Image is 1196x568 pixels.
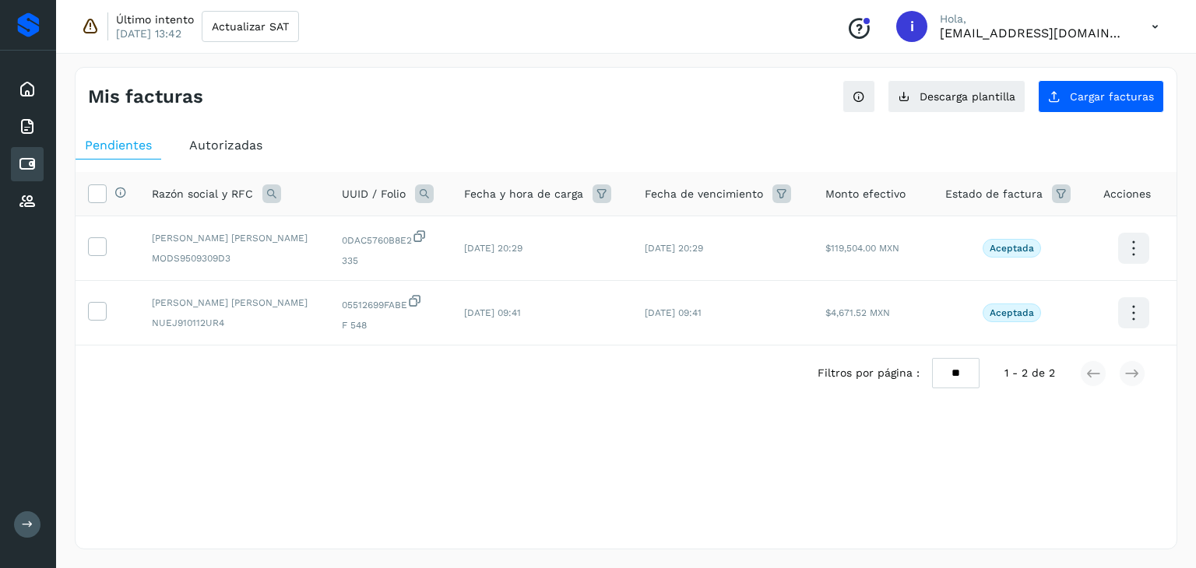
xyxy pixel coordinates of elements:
span: Estado de factura [945,186,1043,202]
span: $4,671.52 MXN [825,307,890,318]
button: Descarga plantilla [888,80,1025,113]
span: 1 - 2 de 2 [1004,365,1055,381]
span: [DATE] 09:41 [645,307,702,318]
span: Pendientes [85,138,152,153]
div: Cuentas por pagar [11,147,44,181]
span: [PERSON_NAME] [PERSON_NAME] [152,296,317,310]
span: UUID / Folio [342,186,406,202]
span: Autorizadas [189,138,262,153]
span: [DATE] 09:41 [464,307,521,318]
span: Acciones [1103,186,1151,202]
span: 05512699FABE [342,293,440,312]
p: Aceptada [990,243,1034,254]
span: Filtros por página : [818,365,920,381]
button: Cargar facturas [1038,80,1164,113]
span: Monto efectivo [825,186,906,202]
span: Descarga plantilla [920,91,1015,102]
div: Proveedores [11,184,44,219]
span: MODS9509309D3 [152,251,317,265]
div: Inicio [11,72,44,107]
p: [DATE] 13:42 [116,26,181,40]
span: F 548 [342,318,440,332]
span: 0DAC5760B8E2 [342,229,440,247]
p: Hola, [940,12,1127,26]
p: Último intento [116,12,194,26]
h4: Mis facturas [88,86,203,108]
span: [PERSON_NAME] [PERSON_NAME] [152,231,317,245]
span: [DATE] 20:29 [645,243,703,254]
span: [DATE] 20:29 [464,243,522,254]
p: Aceptada [990,307,1034,318]
p: idelarosa@viako.com.mx [940,26,1127,40]
span: 335 [342,254,440,268]
span: Actualizar SAT [212,21,289,32]
span: $119,504.00 MXN [825,243,899,254]
div: Facturas [11,110,44,144]
span: Razón social y RFC [152,186,253,202]
span: NUEJ910112UR4 [152,316,317,330]
span: Fecha y hora de carga [464,186,583,202]
button: Actualizar SAT [202,11,299,42]
span: Cargar facturas [1070,91,1154,102]
span: Fecha de vencimiento [645,186,763,202]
